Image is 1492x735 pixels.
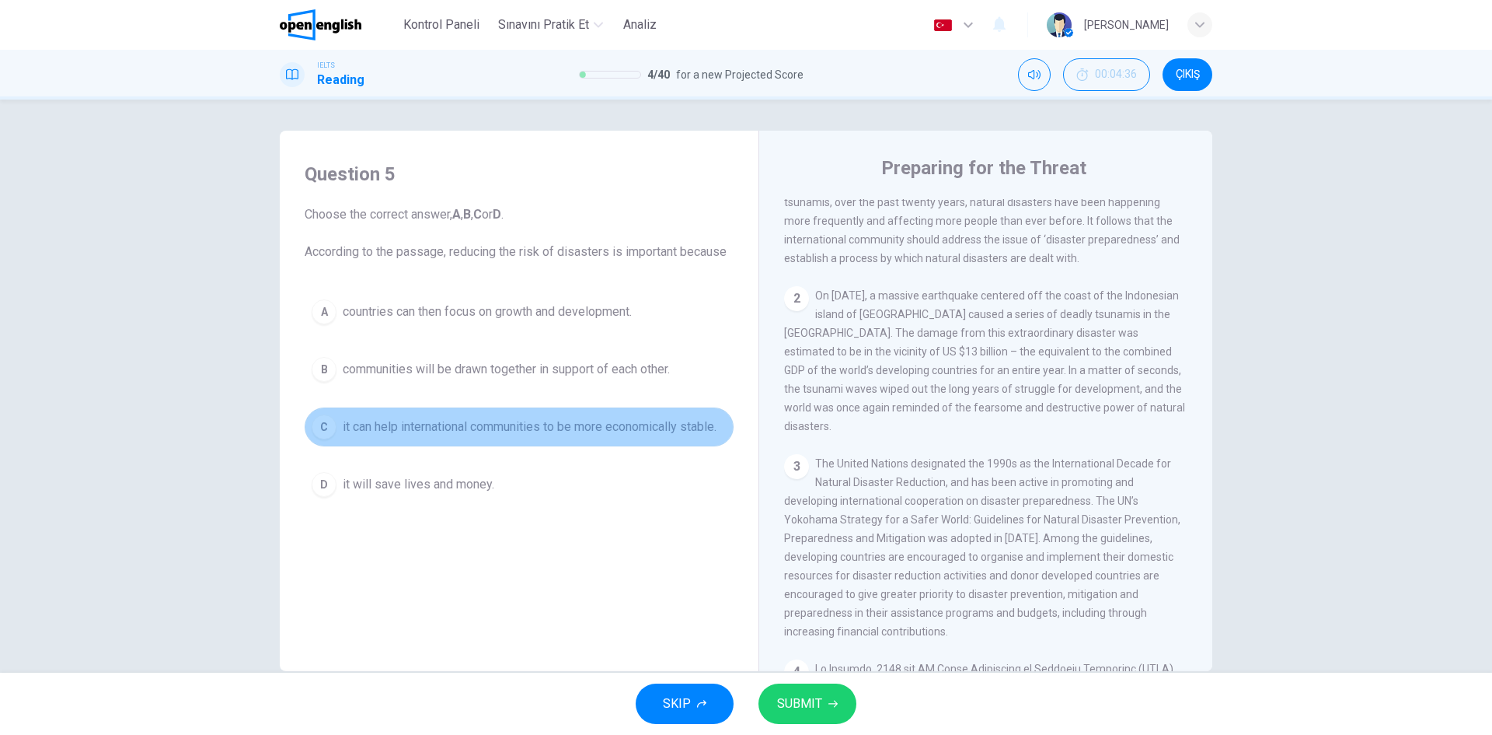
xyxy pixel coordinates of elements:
[623,16,657,34] span: Analiz
[305,350,734,389] button: Bcommunities will be drawn together in support of each other.
[777,693,822,715] span: SUBMIT
[343,303,632,321] span: countries can then focus on growth and development.
[784,289,1185,432] span: On [DATE], a massive earthquake centered off the coast of the Indonesian island of [GEOGRAPHIC_DA...
[343,418,716,436] span: it can help international communities to be more economically stable.
[317,71,364,89] h1: Reading
[280,9,397,40] a: OpenEnglish logo
[312,299,336,324] div: A
[1018,58,1051,91] div: Mute
[280,9,361,40] img: OpenEnglish logo
[397,11,486,39] button: Kontrol Paneli
[452,207,461,222] b: A
[312,357,336,382] div: B
[305,205,734,261] span: Choose the correct answer, , , or . According to the passage, reducing the risk of disasters is i...
[1063,58,1150,91] button: 00:04:36
[492,11,609,39] button: Sınavını Pratik Et
[305,162,734,187] h4: Question 5
[636,684,734,724] button: SKIP
[615,11,665,39] button: Analiz
[463,207,471,222] b: B
[676,65,804,84] span: for a new Projected Score
[1163,58,1212,91] button: ÇIKIŞ
[305,465,734,504] button: Dit will save lives and money.
[784,457,1180,638] span: The United Nations designated the 1990s as the International Decade for Natural Disaster Reductio...
[784,454,809,479] div: 3
[305,408,734,446] button: Cit can help international communities to be more economically stable.
[784,286,809,311] div: 2
[663,693,691,715] span: SKIP
[317,60,335,71] span: IELTS
[1047,12,1072,37] img: Profile picture
[498,16,589,34] span: Sınavını Pratik Et
[1063,58,1150,91] div: Hide
[784,660,809,684] div: 4
[343,360,670,379] span: communities will be drawn together in support of each other.
[1095,68,1137,81] span: 00:04:36
[1176,68,1200,81] span: ÇIKIŞ
[1084,16,1169,34] div: [PERSON_NAME]
[343,475,494,494] span: it will save lives and money.
[933,19,953,31] img: tr
[403,16,479,34] span: Kontrol Paneli
[312,415,336,439] div: C
[881,156,1086,180] h4: Preparing for the Threat
[473,207,482,222] b: C
[758,684,856,724] button: SUBMIT
[312,472,336,497] div: D
[493,207,501,222] b: D
[305,292,734,331] button: Acountries can then focus on growth and development.
[647,65,670,84] span: 4 / 40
